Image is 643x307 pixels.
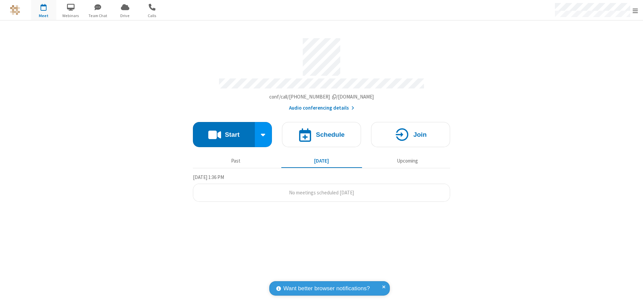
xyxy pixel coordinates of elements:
[289,189,354,196] span: No meetings scheduled [DATE]
[58,13,83,19] span: Webinars
[269,93,374,101] button: Copy my meeting room linkCopy my meeting room link
[140,13,165,19] span: Calls
[367,155,448,167] button: Upcoming
[193,174,224,180] span: [DATE] 1:36 PM
[282,122,361,147] button: Schedule
[31,13,56,19] span: Meet
[626,290,638,302] iframe: Chat
[281,155,362,167] button: [DATE]
[371,122,450,147] button: Join
[113,13,138,19] span: Drive
[193,173,450,202] section: Today's Meetings
[255,122,272,147] div: Start conference options
[283,284,370,293] span: Want better browser notifications?
[413,131,427,138] h4: Join
[196,155,276,167] button: Past
[316,131,345,138] h4: Schedule
[269,94,374,100] span: Copy my meeting room link
[10,5,20,15] img: QA Selenium DO NOT DELETE OR CHANGE
[193,122,255,147] button: Start
[289,104,354,112] button: Audio conferencing details
[193,33,450,112] section: Account details
[85,13,111,19] span: Team Chat
[225,131,239,138] h4: Start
